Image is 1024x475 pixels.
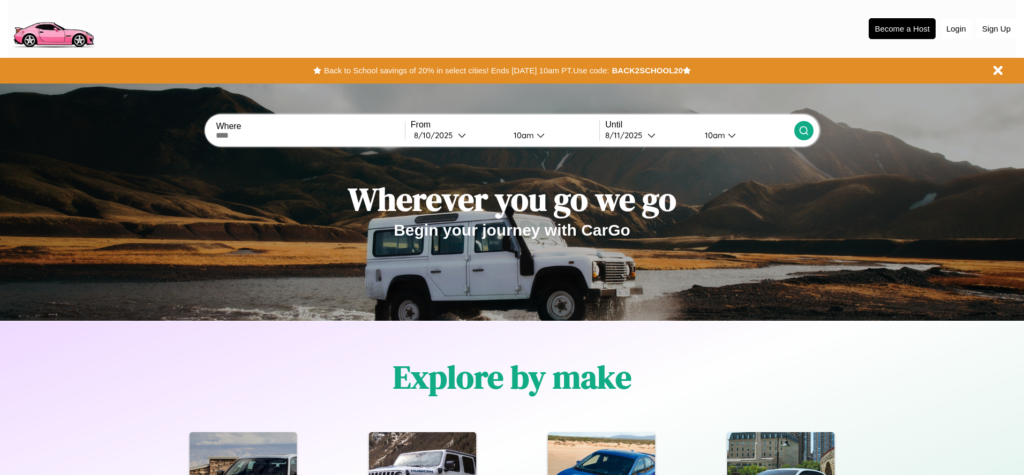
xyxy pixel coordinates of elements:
button: Login [941,19,972,39]
div: 10am [508,130,537,140]
label: Until [605,120,794,130]
div: 8 / 11 / 2025 [605,130,647,140]
div: 8 / 10 / 2025 [414,130,458,140]
button: 8/10/2025 [411,130,505,141]
button: Become a Host [869,18,936,39]
b: BACK2SCHOOL20 [612,66,683,75]
button: Back to School savings of 20% in select cities! Ends [DATE] 10am PT.Use code: [321,63,612,78]
button: Sign Up [977,19,1016,39]
img: logo [8,5,99,50]
label: From [411,120,599,130]
h1: Explore by make [393,355,631,399]
button: 10am [505,130,599,141]
div: 10am [699,130,728,140]
label: Where [216,122,404,131]
button: 10am [696,130,794,141]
